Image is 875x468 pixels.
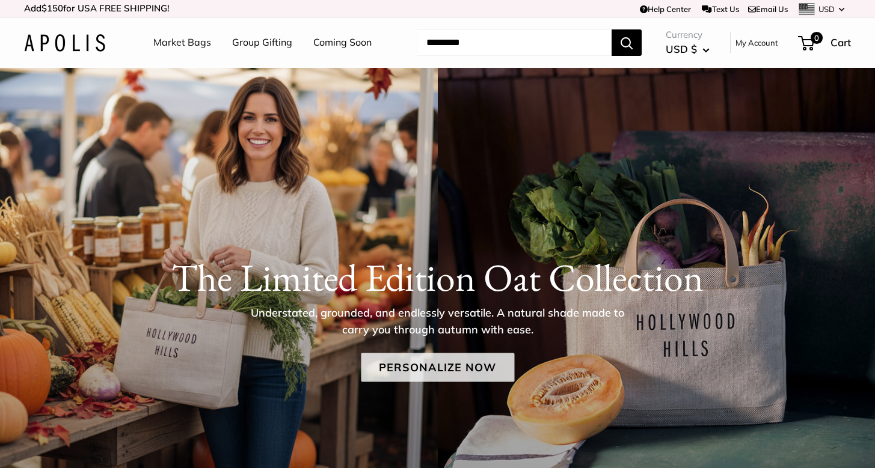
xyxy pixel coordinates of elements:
[242,305,633,338] p: Understated, grounded, and endlessly versatile. A natural shade made to carry you through autumn ...
[666,43,697,55] span: USD $
[830,36,851,49] span: Cart
[153,34,211,52] a: Market Bags
[417,29,612,56] input: Search...
[666,26,710,43] span: Currency
[361,353,514,382] a: Personalize Now
[24,255,851,300] h1: The Limited Edition Oat Collection
[811,32,823,44] span: 0
[702,4,738,14] a: Text Us
[799,33,851,52] a: 0 Cart
[735,35,778,50] a: My Account
[232,34,292,52] a: Group Gifting
[748,4,788,14] a: Email Us
[666,40,710,59] button: USD $
[41,2,63,14] span: $150
[818,4,835,14] span: USD
[612,29,642,56] button: Search
[313,34,372,52] a: Coming Soon
[640,4,691,14] a: Help Center
[24,34,105,52] img: Apolis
